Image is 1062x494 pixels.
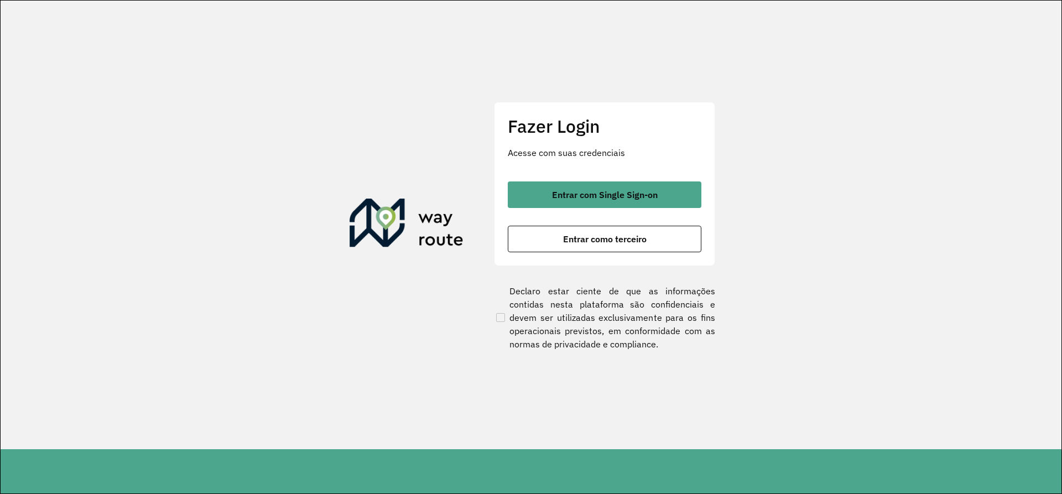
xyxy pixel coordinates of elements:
span: Entrar como terceiro [563,235,647,243]
button: button [508,181,701,208]
h2: Fazer Login [508,116,701,137]
button: button [508,226,701,252]
img: Roteirizador AmbevTech [350,199,464,252]
p: Acesse com suas credenciais [508,146,701,159]
label: Declaro estar ciente de que as informações contidas nesta plataforma são confidenciais e devem se... [494,284,715,351]
span: Entrar com Single Sign-on [552,190,658,199]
